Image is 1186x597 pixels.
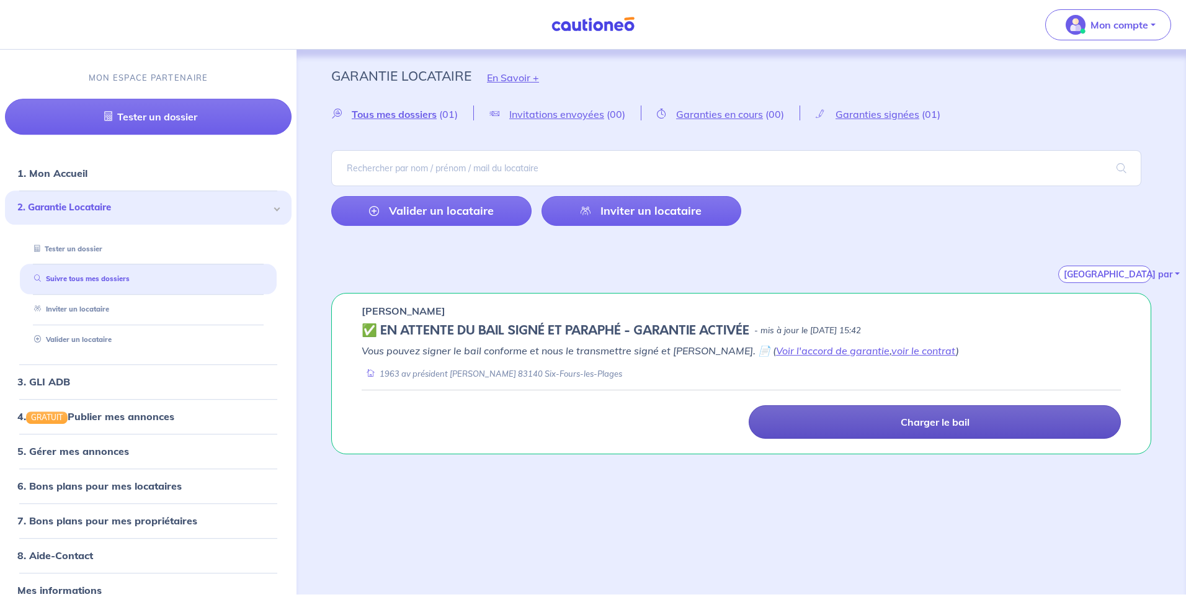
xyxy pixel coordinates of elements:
div: state: CONTRACT-SIGNED, Context: FINISHED,IS-GL-CAUTION [362,323,1121,338]
div: 3. GLI ADB [5,369,292,394]
a: Valider un locataire [29,335,112,344]
div: 4.GRATUITPublier mes annonces [5,404,292,429]
a: 5. Gérer mes annonces [17,445,129,457]
div: 2. Garantie Locataire [5,191,292,225]
a: Valider un locataire [331,196,532,226]
a: Tester un dossier [5,99,292,135]
span: (01) [439,108,458,120]
a: 3. GLI ADB [17,375,70,388]
a: 8. Aide-Contact [17,549,93,562]
div: 7. Bons plans pour mes propriétaires [5,508,292,533]
a: Mes informations [17,584,102,596]
span: (01) [922,108,940,120]
p: Garantie Locataire [331,65,471,87]
img: Cautioneo [546,17,640,32]
button: [GEOGRAPHIC_DATA] par [1058,266,1151,283]
a: Inviter un locataire [542,196,742,226]
div: 6. Bons plans pour mes locataires [5,474,292,498]
div: Valider un locataire [20,330,277,350]
a: voir le contrat [891,344,956,357]
em: Vous pouvez signer le bail conforme et nous le transmettre signé et [PERSON_NAME]. 📄 ( , ) [362,344,959,357]
div: Suivre tous mes dossiers [20,269,277,290]
a: Inviter un locataire [29,305,109,313]
div: Inviter un locataire [20,299,277,320]
p: MON ESPACE PARTENAIRE [89,72,208,84]
span: (00) [607,108,625,120]
input: Rechercher par nom / prénom / mail du locataire [331,150,1141,186]
a: Voir l'accord de garantie [776,344,890,357]
span: Garanties en cours [676,108,763,120]
div: 1963 av président [PERSON_NAME] 83140 Six-Fours-les-Plages [362,368,622,380]
a: Tester un dossier [29,245,102,253]
span: search [1102,151,1141,186]
span: Garanties signées [836,108,919,120]
a: Charger le bail [749,405,1121,439]
h5: ✅️️️ EN ATTENTE DU BAIL SIGNÉ ET PARAPHÉ - GARANTIE ACTIVÉE [362,323,749,338]
div: 8. Aide-Contact [5,543,292,568]
a: 7. Bons plans pour mes propriétaires [17,514,197,527]
span: Invitations envoyées [509,108,604,120]
a: Suivre tous mes dossiers [29,275,130,284]
span: 2. Garantie Locataire [17,200,270,215]
div: 1. Mon Accueil [5,161,292,186]
a: Garanties signées(01) [800,108,956,120]
a: 1. Mon Accueil [17,167,87,179]
button: En Savoir + [471,60,555,96]
p: Mon compte [1090,17,1148,32]
button: illu_account_valid_menu.svgMon compte [1045,9,1171,40]
a: Invitations envoyées(00) [474,108,641,120]
p: - mis à jour le [DATE] 15:42 [754,325,861,337]
span: (00) [765,108,784,120]
span: Tous mes dossiers [352,108,437,120]
a: 4.GRATUITPublier mes annonces [17,410,174,423]
div: Tester un dossier [20,239,277,259]
img: illu_account_valid_menu.svg [1066,15,1086,35]
a: 6. Bons plans pour mes locataires [17,480,182,492]
div: 5. Gérer mes annonces [5,439,292,464]
p: Charger le bail [901,416,970,428]
p: [PERSON_NAME] [362,303,445,318]
a: Tous mes dossiers(01) [331,108,473,120]
a: Garanties en cours(00) [641,108,800,120]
